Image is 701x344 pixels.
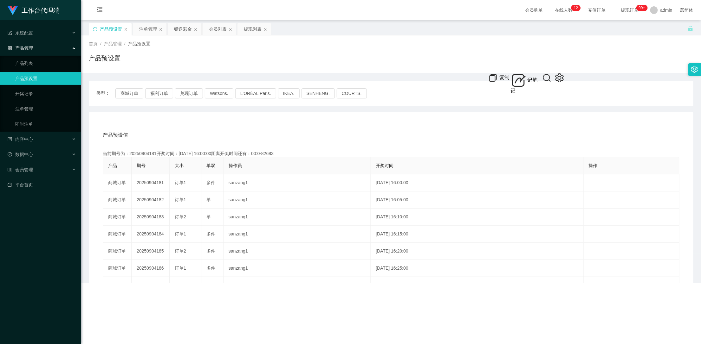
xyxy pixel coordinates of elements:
i: 图标: sync [93,27,97,31]
span: 多件 [206,180,215,185]
span: 单 [206,197,211,202]
h1: 工作台代理端 [22,0,60,21]
i: 图标: close [229,28,232,31]
span: 提现订单 [618,8,642,12]
div: 产品预设置 [100,23,122,35]
div: 提现列表 [244,23,262,35]
img: V078A+5A6nx3rvGSgAAAABJRU5ErkJggg== [555,73,565,83]
span: 产品预设置 [128,41,150,46]
td: 商城订单 [103,191,132,209]
td: [DATE] 16:30:00 [371,277,583,294]
span: 订单1 [175,180,186,185]
img: 6JHfgLzKFOjSb3L5AAAAAASUVORK5CYII= [542,73,552,83]
span: / [100,41,101,46]
span: 订单1 [175,197,186,202]
button: COURTS. [337,88,367,98]
i: 图标: close [159,28,163,31]
td: sanzang1 [224,209,371,226]
p: 2 [576,5,578,11]
i: 图标: profile [8,137,12,141]
a: 即时注单 [15,118,76,130]
td: 20250904181 [132,174,170,191]
td: 20250904185 [132,243,170,260]
td: 商城订单 [103,209,132,226]
td: 20250904187 [132,277,170,294]
h1: 产品预设置 [89,53,120,63]
span: 订单1 [175,266,186,271]
i: 图标: check-circle-o [8,152,12,157]
div: 注单管理 [139,23,157,35]
button: 福利订单 [145,88,173,98]
div: 当前期号为：20250904181开奖时间：[DATE] 16:00:00距离开奖时间还有：00:0-82683 [103,150,679,157]
td: [DATE] 16:25:00 [371,260,583,277]
button: IKEA. [278,88,300,98]
span: 订单1 [175,231,186,236]
td: sanzang1 [224,243,371,260]
i: 图标: close [124,28,128,31]
td: 商城订单 [103,277,132,294]
span: 首页 [89,41,98,46]
button: L'ORÉAL Paris. [235,88,276,98]
button: Watsons. [205,88,233,98]
span: 单 [206,214,211,219]
span: 订单2 [175,214,186,219]
span: 操作 [589,163,598,168]
span: 订单2 [175,248,186,253]
td: sanzang1 [224,260,371,277]
i: 图标: unlock [688,26,693,31]
td: 商城订单 [103,260,132,277]
span: 大小 [175,163,184,168]
span: 多件 [206,248,215,253]
a: 工作台代理端 [8,8,60,13]
a: 图标: dashboard平台首页 [8,178,76,191]
span: 订单1 [175,283,186,288]
span: 多件 [206,231,215,236]
span: 多件 [206,266,215,271]
td: sanzang1 [224,277,371,294]
span: 产品管理 [8,46,33,51]
span: 类型： [96,88,115,98]
td: 商城订单 [103,226,132,243]
span: 产品预设值 [103,131,128,139]
td: sanzang1 [224,226,371,243]
td: 20250904186 [132,260,170,277]
span: 在线人数 [552,8,576,12]
span: 内容中心 [8,137,33,142]
button: 兑现订单 [175,88,203,98]
span: 操作员 [229,163,242,168]
button: SENHENG. [302,88,335,98]
span: 数据中心 [8,152,33,157]
i: 图标: appstore-o [8,46,12,50]
td: 商城订单 [103,174,132,191]
td: 商城订单 [103,243,132,260]
span: 系统配置 [8,30,33,35]
a: 产品列表 [15,57,76,70]
sup: 1078 [636,5,648,11]
span: 会员管理 [8,167,33,172]
td: 20250904184 [132,226,170,243]
i: 图标: menu-fold [89,0,110,21]
img: logo.9652507e.png [8,6,18,15]
a: 开奖记录 [15,87,76,100]
td: [DATE] 16:20:00 [371,243,583,260]
td: 20250904182 [132,191,170,209]
td: [DATE] 16:15:00 [371,226,583,243]
img: note_menu_logo.png [511,73,526,88]
span: 单 [206,283,211,288]
span: 产品管理 [104,41,122,46]
i: 图标: global [680,8,685,12]
i: 图标: table [8,167,12,172]
span: 开奖时间 [376,163,393,168]
td: [DATE] 16:10:00 [371,209,583,226]
i: 图标: setting [691,66,698,73]
span: 产品 [108,163,117,168]
div: 2021 [86,269,696,276]
button: 商城订单 [115,88,143,98]
i: 图标: close [194,28,198,31]
div: 赠送彩金 [174,23,192,35]
p: 1 [574,5,576,11]
td: sanzang1 [224,191,371,209]
div: 会员列表 [209,23,227,35]
a: 注单管理 [15,103,76,115]
span: 单双 [206,163,215,168]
